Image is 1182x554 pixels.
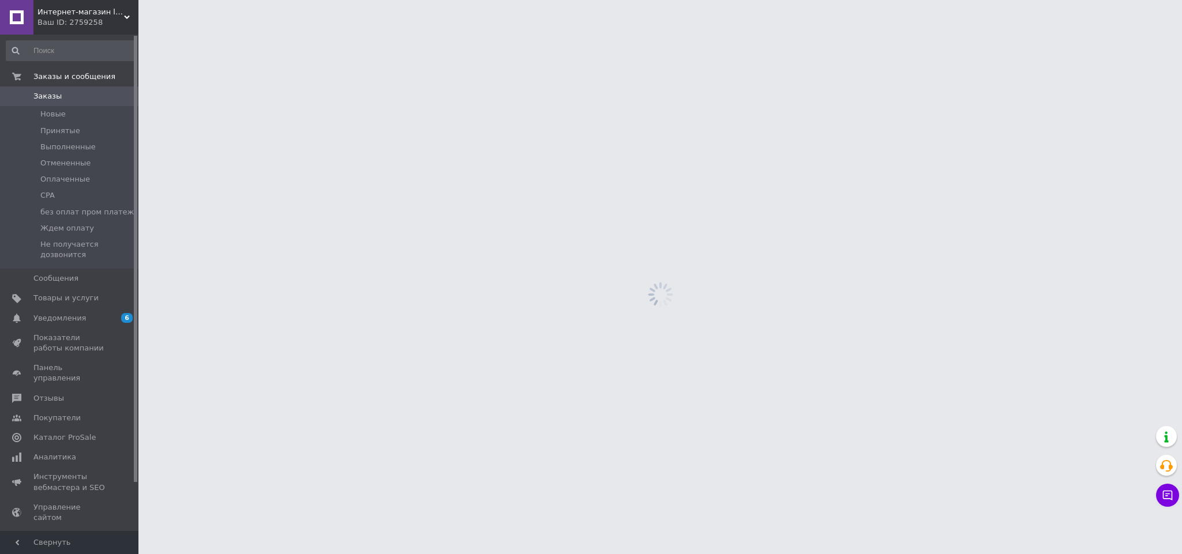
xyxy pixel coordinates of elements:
span: Показатели работы компании [33,333,107,353]
span: Выполненные [40,142,96,152]
img: spinner_grey-bg-hcd09dd2d8f1a785e3413b09b97f8118e7.gif [645,279,676,310]
span: Аналитика [33,452,76,462]
span: Покупатели [33,413,81,423]
span: CPA [40,190,55,201]
span: Инструменты вебмастера и SEO [33,472,107,492]
span: без оплат пром платеж [40,207,134,217]
span: Оплаченные [40,174,90,184]
span: Ждем оплату [40,223,94,233]
button: Чат с покупателем [1156,484,1179,507]
span: Панель управления [33,363,107,383]
span: Уведомления [33,313,86,323]
span: Управление сайтом [33,502,107,523]
span: Не получается дозвонится [40,239,135,260]
span: Товары и услуги [33,293,99,303]
span: Принятые [40,126,80,136]
span: 6 [121,313,133,323]
span: Каталог ProSale [33,432,96,443]
span: Отзывы [33,393,64,404]
span: Интернет-магазин livelyshop [37,7,124,17]
span: Заказы и сообщения [33,71,115,82]
span: Новые [40,109,66,119]
span: Отмененные [40,158,91,168]
span: Заказы [33,91,62,101]
input: Поиск [6,40,136,61]
span: Сообщения [33,273,78,284]
div: Ваш ID: 2759258 [37,17,138,28]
